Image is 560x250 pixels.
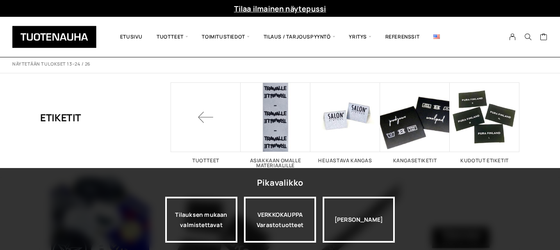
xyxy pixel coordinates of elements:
[171,158,241,163] h2: Tuotteet
[310,82,380,163] a: Visit product category Heijastava kangas
[241,82,310,168] a: Visit product category Asiakkaan omalle materiaalille
[323,197,395,243] div: [PERSON_NAME]
[380,158,450,163] h2: Kangasetiketit
[378,23,427,51] a: Referenssit
[241,158,310,168] h2: Asiakkaan omalle materiaalille
[244,197,316,243] div: VERKKOKAUPPA Varastotuotteet
[310,158,380,163] h2: Heijastava kangas
[257,175,303,190] div: Pikavalikko
[342,23,378,51] span: Yritys
[433,34,440,39] img: English
[40,82,81,152] h1: Etiketit
[171,82,241,163] a: Tuotteet
[244,197,316,243] a: VERKKOKAUPPAVarastotuotteet
[257,23,342,51] span: Tilaus / Tarjouspyyntö
[540,33,548,43] a: Cart
[450,82,519,163] a: Visit product category Kudotut etiketit
[12,61,91,67] p: Näytetään tulokset 13–24 / 26
[234,4,326,14] a: Tilaa ilmainen näytepussi
[380,82,450,163] a: Visit product category Kangasetiketit
[12,26,96,48] img: Tuotenauha Oy
[195,23,256,51] span: Toimitustiedot
[505,33,521,41] a: My Account
[150,23,195,51] span: Tuotteet
[450,158,519,163] h2: Kudotut etiketit
[520,33,536,41] button: Search
[165,197,237,243] a: Tilauksen mukaan valmistettavat
[113,23,150,51] a: Etusivu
